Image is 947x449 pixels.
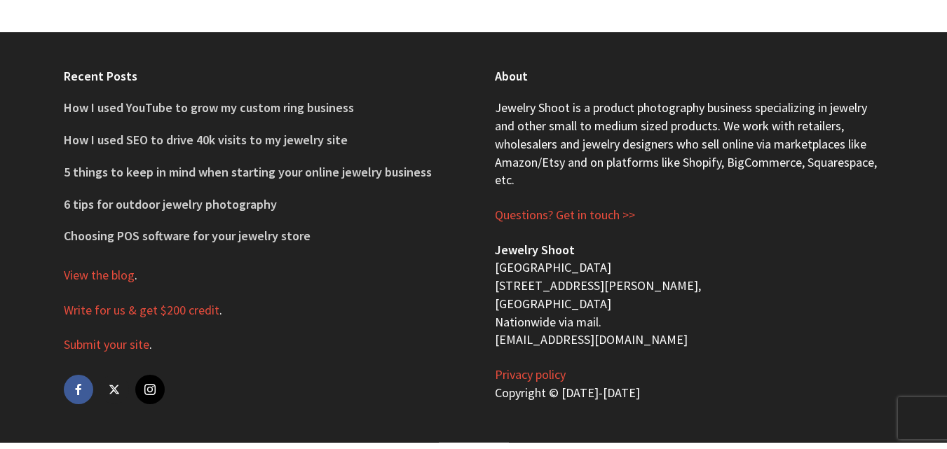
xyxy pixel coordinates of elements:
a: instagram [135,375,165,404]
a: Submit your site [64,336,149,353]
p: Jewelry Shoot is a product photography business specializing in jewelry and other small to medium... [495,99,884,189]
b: Jewelry Shoot [495,242,575,258]
a: facebook [64,375,93,404]
a: Choosing POS software for your jewelry store [64,228,311,244]
h4: Recent Posts [64,67,453,85]
p: . [64,301,453,319]
p: . [64,336,453,354]
a: 5 things to keep in mind when starting your online jewelry business [64,164,432,180]
a: Questions? Get in touch >> [495,207,635,223]
a: 6 tips for outdoor jewelry photography [64,196,277,212]
a: Write for us & get $200 credit [64,302,219,319]
a: How I used YouTube to grow my custom ring business [64,99,354,116]
p: [GEOGRAPHIC_DATA] [STREET_ADDRESS][PERSON_NAME], [GEOGRAPHIC_DATA] Nationwide via mail. [EMAIL_AD... [495,241,884,349]
h4: About [495,67,884,85]
a: twitter [100,375,129,404]
a: How I used SEO to drive 40k visits to my jewelry site [64,132,348,148]
p: . [64,266,453,284]
a: View the blog [64,267,135,284]
p: Copyright © [DATE]-[DATE] [495,366,884,401]
a: Privacy policy [495,366,566,383]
